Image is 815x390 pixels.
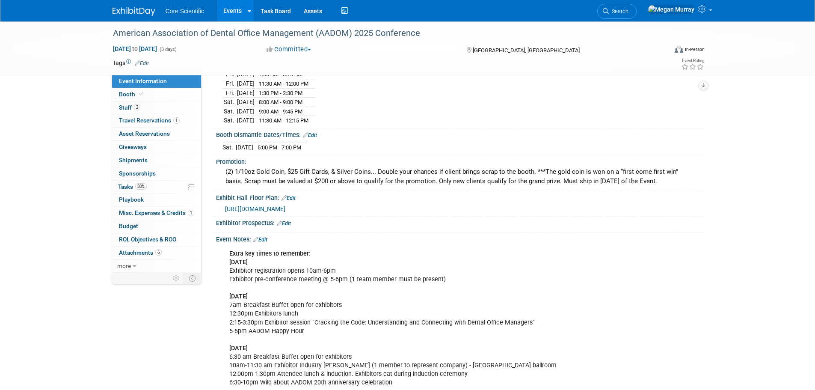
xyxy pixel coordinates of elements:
[119,209,194,216] span: Misc. Expenses & Credits
[110,26,655,41] div: American Association of Dental Office Management (AADOM) 2025 Conference
[119,170,156,177] span: Sponsorships
[229,293,248,300] b: [DATE]
[188,210,194,216] span: 1
[303,132,317,138] a: Edit
[134,104,140,110] span: 2
[681,59,704,63] div: Event Rating
[253,237,267,243] a: Edit
[229,345,248,352] b: [DATE]
[216,128,703,140] div: Booth Dismantle Dates/Times:
[216,155,703,166] div: Promotion:
[184,273,201,284] td: Toggle Event Tabs
[113,45,157,53] span: [DATE] [DATE]
[222,79,237,89] td: Fri.
[685,46,705,53] div: In-Person
[264,45,314,54] button: Committed
[135,183,147,190] span: 38%
[222,165,696,188] div: (2) 1/10oz Gold Coin, $25 Gift Cards, & Silver Coins... Double your chances if client brings scra...
[112,247,201,259] a: Attachments6
[119,223,138,229] span: Budget
[237,116,255,125] td: [DATE]
[169,273,184,284] td: Personalize Event Tab Strip
[119,91,145,98] span: Booth
[117,262,131,269] span: more
[225,205,285,212] a: [URL][DOMAIN_NAME]
[222,116,237,125] td: Sat.
[112,88,201,101] a: Booth
[112,114,201,127] a: Travel Reservations1
[166,8,204,15] span: Core Scientific
[675,46,683,53] img: Format-Inperson.png
[113,59,149,67] td: Tags
[119,130,170,137] span: Asset Reservations
[112,141,201,154] a: Giveaways
[617,45,705,57] div: Event Format
[222,143,236,152] td: Sat.
[222,98,237,107] td: Sat.
[229,259,248,266] b: [DATE]
[118,183,147,190] span: Tasks
[119,77,167,84] span: Event Information
[216,191,703,202] div: Exhibit Hall Floor Plan:
[259,80,308,87] span: 11:30 AM - 12:00 PM
[112,260,201,273] a: more
[237,98,255,107] td: [DATE]
[216,217,703,228] div: Exhibitor Prospectus:
[277,220,291,226] a: Edit
[173,117,180,124] span: 1
[135,60,149,66] a: Edit
[236,143,253,152] td: [DATE]
[237,88,255,98] td: [DATE]
[112,75,201,88] a: Event Information
[222,107,237,116] td: Sat.
[112,194,201,206] a: Playbook
[112,220,201,233] a: Budget
[258,144,301,151] span: 5:00 PM - 7:00 PM
[119,249,162,256] span: Attachments
[112,207,201,220] a: Misc. Expenses & Credits1
[597,4,637,19] a: Search
[155,249,162,256] span: 6
[259,90,302,96] span: 1:30 PM - 2:30 PM
[119,117,180,124] span: Travel Reservations
[119,196,144,203] span: Playbook
[112,181,201,194] a: Tasks38%
[112,128,201,140] a: Asset Reservations
[159,47,177,52] span: (3 days)
[259,117,308,124] span: 11:30 AM - 12:15 PM
[113,7,155,16] img: ExhibitDay
[119,157,148,164] span: Shipments
[112,167,201,180] a: Sponsorships
[237,79,255,89] td: [DATE]
[131,45,139,52] span: to
[282,195,296,201] a: Edit
[229,250,311,257] b: Extra key times to remember:
[216,233,703,244] div: Event Notes:
[119,236,176,243] span: ROI, Objectives & ROO
[112,154,201,167] a: Shipments
[237,107,255,116] td: [DATE]
[648,5,695,14] img: Megan Murray
[609,8,628,15] span: Search
[119,104,140,111] span: Staff
[139,92,143,96] i: Booth reservation complete
[259,108,302,115] span: 9:00 AM - 9:45 PM
[259,99,302,105] span: 8:00 AM - 9:00 PM
[119,143,147,150] span: Giveaways
[222,88,237,98] td: Fri.
[112,101,201,114] a: Staff2
[473,47,580,54] span: [GEOGRAPHIC_DATA], [GEOGRAPHIC_DATA]
[112,233,201,246] a: ROI, Objectives & ROO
